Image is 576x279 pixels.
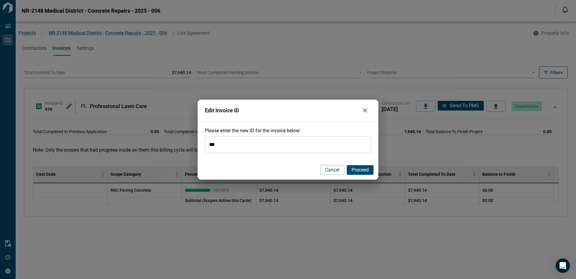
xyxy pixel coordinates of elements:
span: Proceed [352,167,369,173]
iframe: Intercom live chat [556,258,570,273]
button: Proceed [347,165,374,175]
span: Edit Invoice ID [205,107,359,114]
span: Please enter the new ID for the invoice below: [205,128,301,133]
span: Cancel [325,167,340,173]
button: Cancel [320,165,344,175]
